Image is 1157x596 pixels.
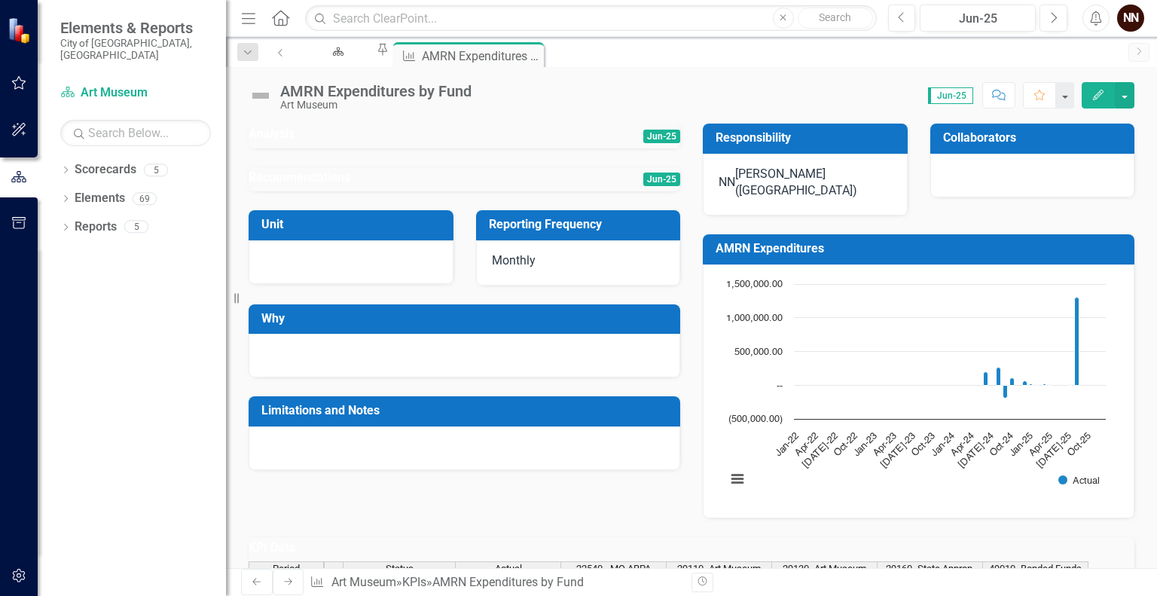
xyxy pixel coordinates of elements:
[943,131,1128,145] h3: Collaborators
[1058,475,1100,486] button: Show Actual
[386,564,414,574] span: Status
[1010,377,1015,385] path: Oct-24, 106,069.6. Actual.
[670,564,768,585] span: 29110- Art Museum Operating
[928,87,973,104] span: Jun-25
[774,431,801,458] text: Jan-22
[133,192,157,205] div: 69
[988,431,1015,458] text: Oct-24
[564,564,663,585] span: 22540 - MO ARPA Funds
[249,84,273,108] img: Not Defined
[75,190,125,207] a: Elements
[495,564,522,574] span: Actual
[798,8,873,29] button: Search
[144,164,168,176] div: 5
[249,171,566,185] h3: Recommendations
[728,414,783,424] text: (500,000.00)
[920,5,1036,32] button: Jun-25
[331,575,396,589] a: Art Museum
[1029,384,1033,385] path: Jan-25, 21,600. Actual.
[832,431,859,458] text: Oct-22
[261,312,673,326] h3: Why
[60,37,211,62] small: City of [GEOGRAPHIC_DATA], [GEOGRAPHIC_DATA]
[60,120,211,146] input: Search Below...
[8,17,34,44] img: ClearPoint Strategy
[1049,384,1052,385] path: Apr-25, 7,672.7. Actual.
[422,47,540,66] div: AMRN Expenditures by Fund
[1036,384,1039,385] path: Feb-25, 11,640. Actual.
[949,431,976,458] text: Apr-24
[273,564,300,574] span: Period
[643,130,680,143] span: Jun-25
[1075,297,1079,385] path: Aug-25, 1,304,465.95. Actual.
[75,161,136,179] a: Scorecards
[124,221,148,234] div: 5
[989,564,1082,574] span: 49010- Bonded Funds
[777,381,783,391] text: --
[280,99,472,111] div: Art Museum
[716,131,900,145] h3: Responsibility
[819,11,851,23] span: Search
[1068,384,1071,385] path: Jul-25, 3,909.59. Actual.
[75,219,117,236] a: Reports
[310,57,362,75] div: Art Museum
[305,5,876,32] input: Search ClearPoint...
[476,240,681,286] div: Monthly
[249,541,1134,555] h3: KPI Data
[1066,431,1093,458] text: Oct-25
[930,431,957,458] text: Jan-24
[1043,384,1047,385] path: Mar-25, 16,201.86. Actual.
[872,431,899,458] text: Apr-23
[60,84,211,102] a: Art Museum
[296,42,375,61] a: Art Museum
[910,431,937,458] text: Oct-23
[719,174,735,191] div: NN
[1023,381,1027,385] path: Dec-24, 60,936. Actual.
[1003,385,1008,398] path: Sep-24, -196,822.8. Actual.
[1117,5,1144,32] button: NN
[489,218,673,231] h3: Reporting Frequency
[852,431,879,458] text: Jan-23
[925,10,1030,28] div: Jun-25
[261,218,446,231] h3: Unit
[402,575,426,589] a: KPIs
[886,564,975,574] span: 29160- State Approp.
[328,564,340,576] img: 8DAGhfEEPCf229AAAAAElFTkSuQmCC
[793,431,820,458] text: Apr-22
[719,277,1119,503] div: Chart. Highcharts interactive chart.
[310,574,680,591] div: » »
[775,564,874,585] span: 29130- Art Museum Special Projects
[1027,431,1055,458] text: Apr-25
[727,469,748,490] button: View chart menu, Chart
[984,371,988,385] path: Jun-24, 196,934. Actual.
[719,277,1113,503] svg: Interactive chart
[249,127,489,141] h3: Analysis
[801,431,840,470] text: [DATE]-22
[734,347,783,357] text: 500,000.00
[1008,431,1035,458] text: Jan-25
[280,83,472,99] div: AMRN Expenditures by Fund
[432,575,584,589] div: AMRN Expenditures by Fund
[643,173,680,186] span: Jun-25
[957,431,996,470] text: [DATE]-24
[726,313,783,323] text: 1,000,000.00
[1035,431,1074,470] text: [DATE]-25
[726,280,783,289] text: 1,500,000.00
[997,367,1001,385] path: Aug-24, 265,010.4. Actual.
[735,166,892,200] div: [PERSON_NAME] ([GEOGRAPHIC_DATA])
[716,242,1127,255] h3: AMRN Expenditures
[60,19,211,37] span: Elements & Reports
[261,404,673,417] h3: Limitations and Notes
[879,431,918,470] text: [DATE]-23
